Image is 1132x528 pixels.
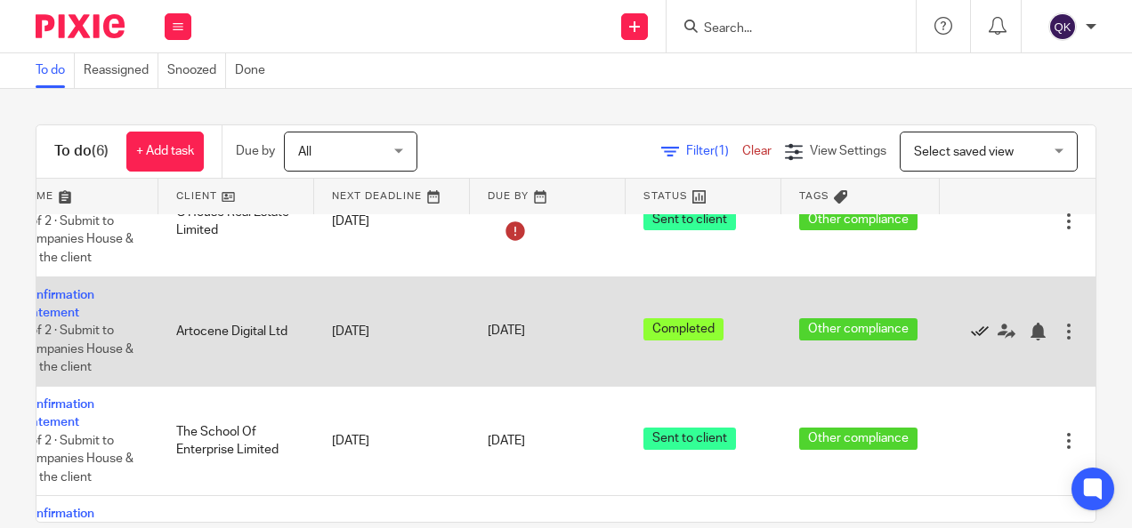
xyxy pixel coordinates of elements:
td: Artocene Digital Ltd [158,276,314,386]
span: 1 of 2 · Submit to Companies House & Bill the client [20,215,133,264]
a: Confirmation statement [20,289,94,319]
a: Reassigned [84,53,158,88]
td: The School Of Enterprise Limited [158,386,314,495]
span: [DATE] [488,435,525,447]
td: [DATE] [314,276,470,386]
span: (6) [92,144,109,158]
span: All [298,146,311,158]
a: + Add task [126,132,204,172]
span: (1) [715,145,729,157]
span: 1 of 2 · Submit to Companies House & Bill the client [20,324,133,373]
span: Filter [686,145,742,157]
a: Clear [742,145,772,157]
span: Other compliance [799,428,918,450]
p: Due by [236,142,275,160]
input: Search [702,21,862,37]
a: Mark as done [971,323,998,340]
span: Sent to client [643,208,736,230]
td: G House Real Estate Limited [158,167,314,276]
span: Sent to client [643,428,736,450]
span: 1 of 2 · Submit to Companies House & Bill the client [20,435,133,484]
h1: To do [54,142,109,161]
span: Select saved view [914,146,1014,158]
img: Pixie [36,14,125,38]
a: Confirmation statement [20,398,94,428]
span: [DATE] [488,325,525,338]
a: Snoozed [167,53,226,88]
span: Other compliance [799,318,918,340]
td: [DATE] [314,386,470,495]
span: Tags [799,191,829,201]
a: To do [36,53,75,88]
a: Done [235,53,274,88]
img: svg%3E [1048,12,1077,41]
span: Completed [643,318,724,340]
td: [DATE] [314,167,470,276]
span: View Settings [810,145,886,157]
span: Other compliance [799,208,918,230]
